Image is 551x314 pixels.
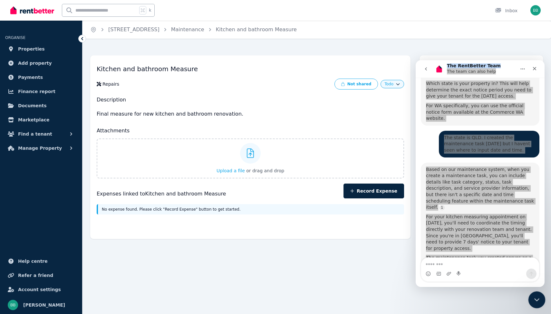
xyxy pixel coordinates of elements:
button: Record Expense [343,184,404,198]
span: k [149,8,151,13]
span: Help centre [18,257,48,265]
h4: Expenses linked to Kitchen and bathroom Measure [97,190,404,198]
a: Finance report [5,85,77,98]
span: Manage Property [18,144,62,152]
a: [STREET_ADDRESS] [108,26,159,33]
div: No expense found. Please click "Record Expense" button to get started. [97,204,404,214]
div: Based on our maintenance system, when you create a maintenance task, you can include details like... [5,102,124,243]
span: Payments [18,73,43,81]
span: Marketplace [18,116,49,124]
button: Todo [384,81,400,87]
span: Properties [18,45,45,53]
a: Add property [5,57,77,70]
div: The maintenance task you created serves as a record of the work being done, but the actual schedu... [10,195,119,239]
div: For your kitchen measuring appointment on [DATE], you'll need to coordinate the timing directly w... [10,154,119,192]
nav: Breadcrumb [82,21,304,39]
iframe: Intercom live chat [528,291,546,309]
h2: Attachments [97,127,404,135]
span: Account settings [18,286,61,293]
span: Todo [384,81,393,87]
button: Upload a file or drag and drop [217,167,284,174]
a: Help centre [5,255,77,268]
div: Inbox [495,7,517,14]
img: Bilal Bordie [8,300,18,310]
span: Find a tenant [18,130,52,138]
button: Emoji picker [10,211,15,216]
a: Account settings [5,283,77,296]
span: [PERSON_NAME] [23,301,65,309]
span: Not shared [347,82,372,86]
textarea: Message… [5,197,123,208]
button: Manage Property [5,142,77,155]
a: Payments [5,71,77,84]
img: RentBetter [10,5,54,15]
span: or drag and drop [246,168,284,173]
span: Refer a friend [18,271,53,279]
span: Finance report [18,88,55,95]
span: Upload a file [217,168,245,173]
iframe: Intercom live chat [416,60,545,287]
span: Documents [18,102,47,109]
span: ORGANISE [5,35,25,40]
p: Final measure for new kitchen and bathroom renovation. [97,108,404,120]
a: Source reference 5626329: [24,145,29,150]
button: Gif picker [20,211,25,216]
button: Not shared [334,79,378,90]
button: Send a message… [111,208,121,219]
a: Refer a friend [5,269,77,282]
div: The RentBetter Team says… [5,102,124,243]
h1: Kitchen and bathroom Measure [97,62,404,76]
div: Based on our maintenance system, when you create a maintenance task, you can include details like... [10,106,119,150]
h2: Description [97,96,404,104]
a: Properties [5,43,77,55]
img: Bilal Bordie [530,5,541,15]
a: Documents [5,99,77,112]
a: Marketplace [5,113,77,126]
a: Maintenance [171,26,204,33]
button: Upload attachment [31,211,36,216]
a: Kitchen and bathroom Measure [216,26,297,33]
span: Add property [18,59,52,67]
button: Find a tenant [5,128,77,140]
div: Repairs [102,81,119,87]
button: Start recording [41,211,46,216]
